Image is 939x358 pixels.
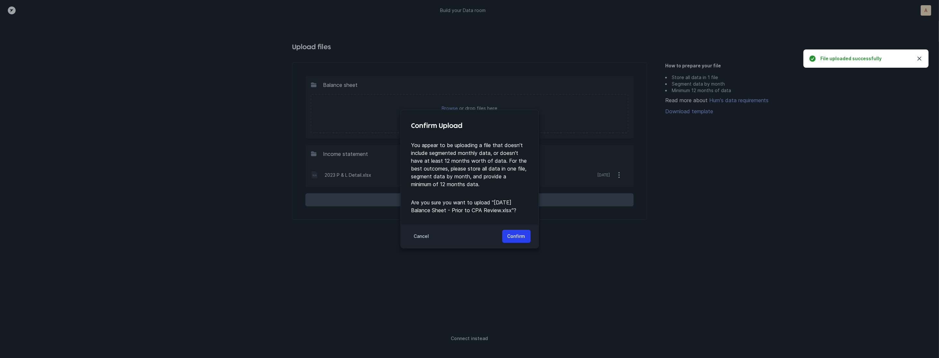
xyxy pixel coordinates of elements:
p: Are you sure you want to upload " [DATE] Balance Sheet - Prior to CPA Review.xlsx "? [411,199,528,214]
button: Cancel [409,230,434,243]
p: Cancel [414,232,429,240]
p: Confirm [507,232,525,240]
h4: Confirm Upload [411,120,528,131]
h5: File uploaded successfully [820,55,910,62]
button: Confirm [502,230,531,243]
p: You appear to be uploading a file that doesn't include segmented monthly data, or doesn't have at... [411,141,528,188]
